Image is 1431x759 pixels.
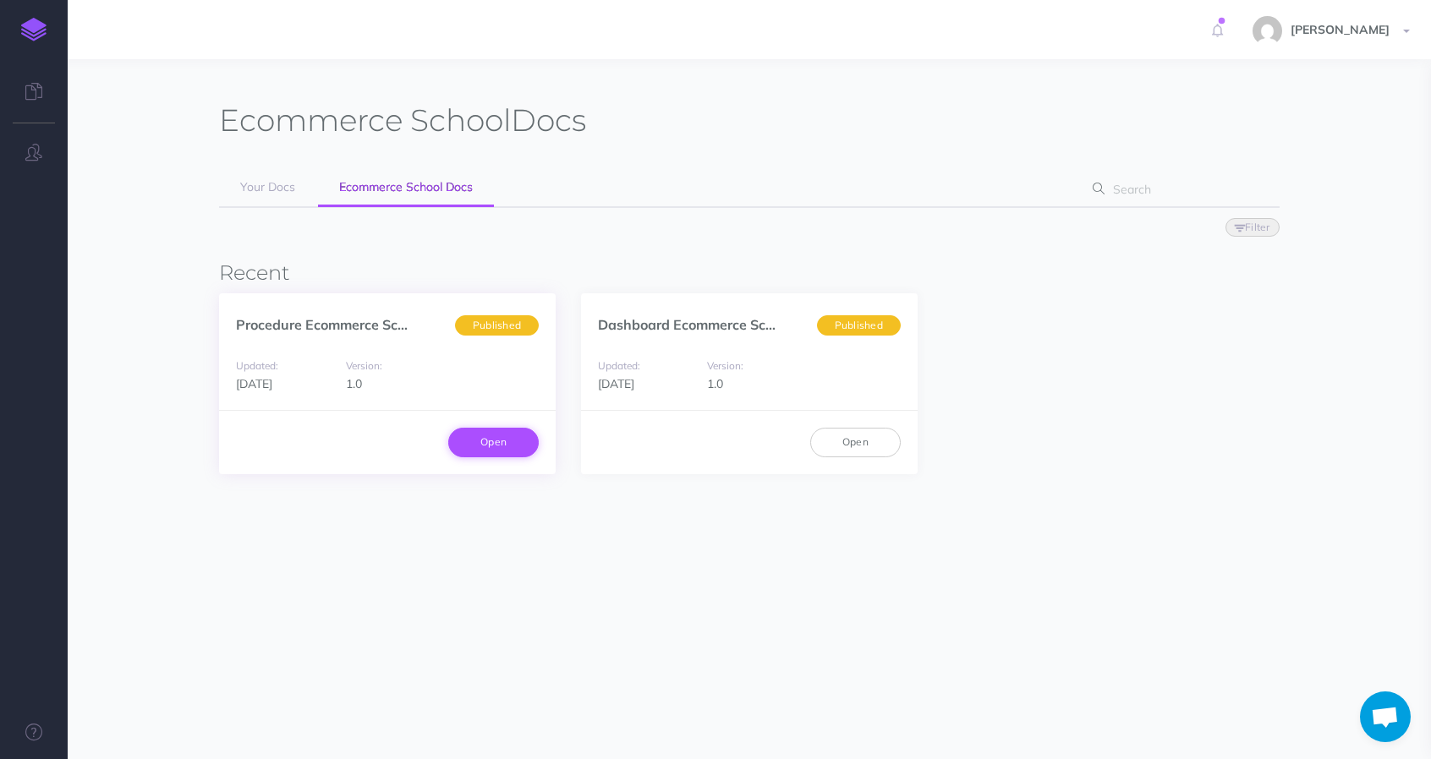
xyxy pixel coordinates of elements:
[1253,16,1282,46] img: 0bad668c83d50851a48a38b229b40e4a.jpg
[219,262,1279,284] h3: Recent
[236,316,408,333] a: Procedure Ecommerce Sc...
[318,169,494,207] a: Ecommerce School Docs
[236,376,272,391] span: [DATE]
[346,376,362,391] span: 1.0
[448,428,539,456] a: Open
[219,101,586,139] h1: Docs
[598,316,776,333] a: Dashboard Ecommerce Sc...
[707,376,723,391] span: 1.0
[1282,22,1398,37] span: [PERSON_NAME]
[240,179,295,194] span: Your Docs
[810,428,901,456] a: Open
[1225,218,1280,237] button: Filter
[1108,174,1253,205] input: Search
[219,101,511,139] span: Ecommerce School
[346,359,382,372] small: Version:
[21,18,47,41] img: logo-mark.svg
[1360,691,1411,742] a: Aprire la chat
[707,359,743,372] small: Version:
[598,376,634,391] span: [DATE]
[598,359,640,372] small: Updated:
[339,179,473,194] span: Ecommerce School Docs
[236,359,278,372] small: Updated:
[219,169,316,206] a: Your Docs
